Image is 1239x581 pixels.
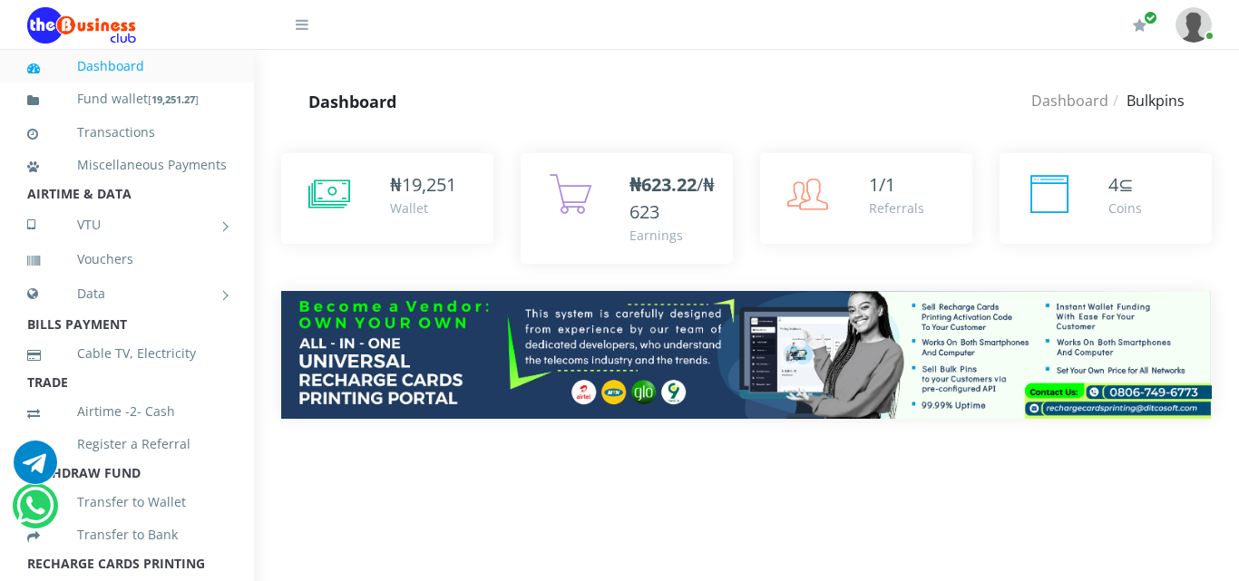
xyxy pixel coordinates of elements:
a: Fund wallet[19,251.27] [27,78,227,121]
a: Transactions [27,111,227,153]
a: Airtime -2- Cash [27,391,227,432]
a: Chat for support [16,498,54,528]
a: Cable TV, Electricity [27,333,227,374]
a: Miscellaneous Payments [27,144,227,186]
i: Renew/Upgrade Subscription [1133,18,1146,33]
span: /₦623 [629,172,715,224]
div: Earnings [629,226,715,245]
a: Dashboard [27,45,227,87]
span: 19,251 [402,172,456,197]
div: Coins [1108,199,1142,218]
div: ⊆ [1108,171,1142,199]
small: [ ] [148,92,199,106]
a: Dashboard [1031,91,1108,111]
span: Renew/Upgrade Subscription [1144,11,1157,24]
a: Chat for support [14,454,57,484]
a: ₦623.22/₦623 Earnings [521,153,733,264]
a: Register a Referral [27,423,227,465]
a: ₦19,251 Wallet [281,153,493,244]
div: Referrals [869,199,924,218]
li: Bulkpins [1108,90,1185,111]
img: Logo [27,7,136,44]
img: multitenant_rcp.png [281,291,1212,419]
span: 4 [1108,172,1118,197]
a: 1/1 Referrals [760,153,972,244]
img: User [1176,7,1212,43]
a: Transfer to Wallet [27,481,227,523]
a: VTU [27,202,227,247]
b: ₦623.22 [629,172,697,197]
b: 19,251.27 [151,92,195,106]
div: ₦ [390,171,456,199]
a: Transfer to Bank [27,514,227,556]
a: Data [27,271,227,316]
a: Vouchers [27,238,227,280]
div: Wallet [390,199,456,218]
strong: Dashboard [308,91,396,112]
span: 1/1 [869,172,895,197]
